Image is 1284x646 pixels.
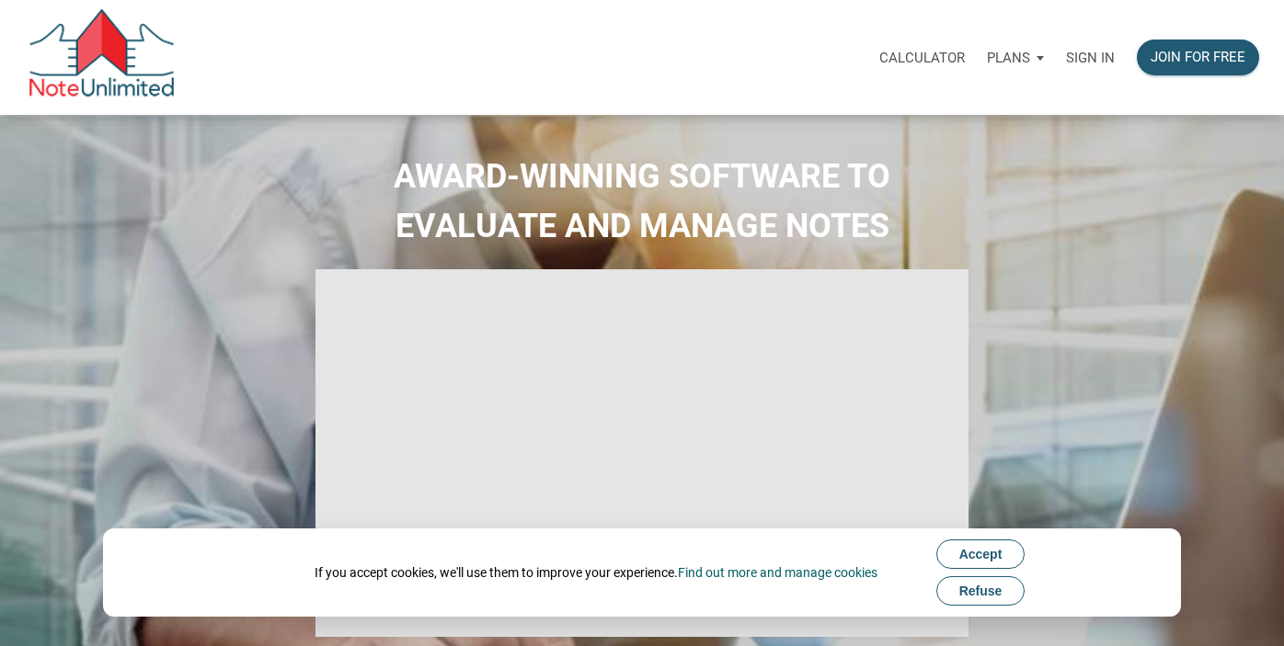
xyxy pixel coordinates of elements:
a: Sign in [1055,28,1126,86]
a: Calculator [868,28,976,86]
span: Accept [959,547,1003,561]
a: Find out more and manage cookies [678,565,877,580]
button: Plans [976,30,1055,85]
button: Refuse [936,576,1026,606]
a: Plans [976,28,1055,86]
div: If you accept cookies, we'll use them to improve your experience. [315,563,877,582]
p: Calculator [879,50,965,66]
p: Plans [987,50,1030,66]
div: Join for free [1151,47,1245,68]
button: Join for free [1137,40,1259,75]
h2: AWARD-WINNING SOFTWARE TO EVALUATE AND MANAGE NOTES [14,152,1270,251]
a: Join for free [1126,28,1270,86]
p: Sign in [1066,50,1115,66]
button: Accept [936,539,1026,569]
iframe: NoteUnlimited [315,269,969,637]
span: Refuse [959,584,1003,598]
